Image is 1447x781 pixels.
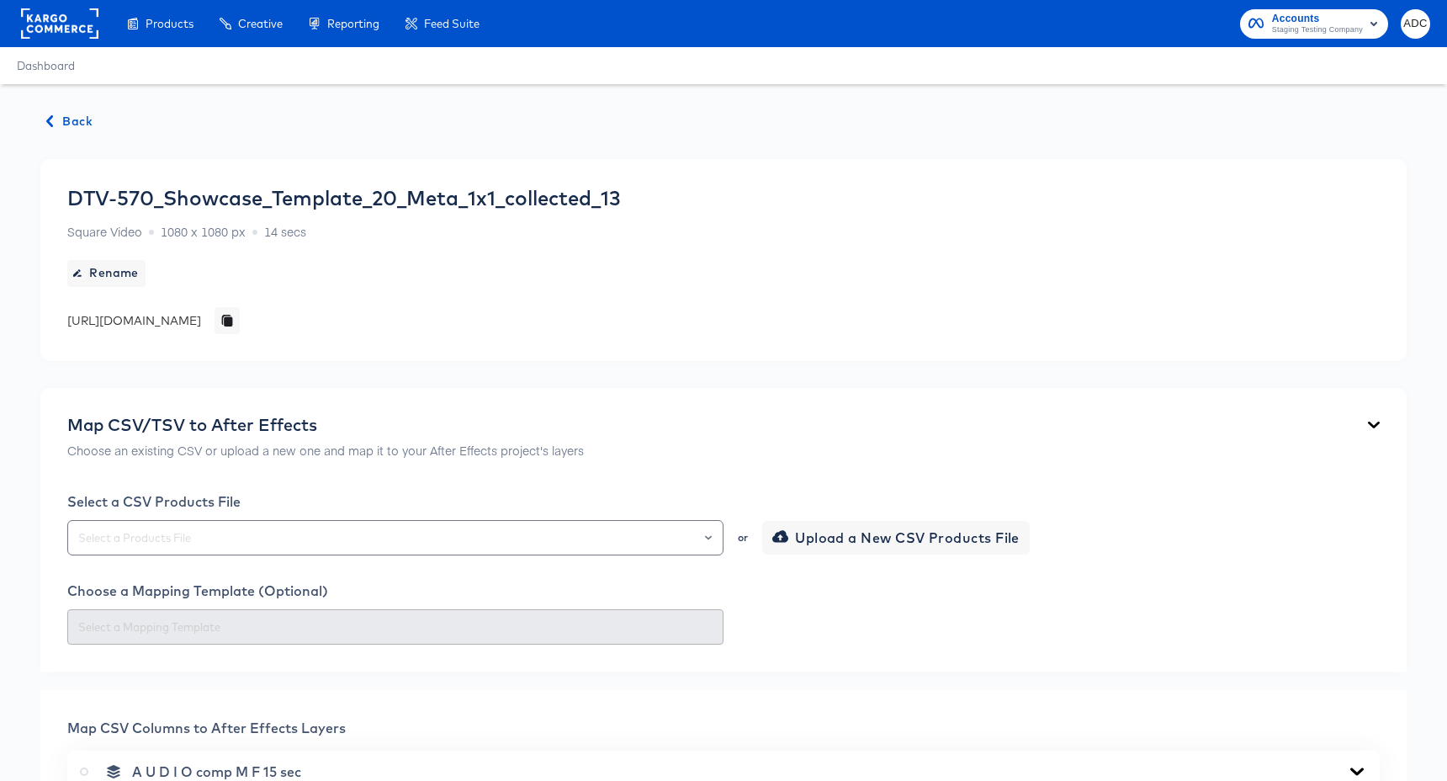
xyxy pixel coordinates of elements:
div: Map CSV/TSV to After Effects [67,415,584,435]
span: 14 secs [264,223,306,240]
button: AccountsStaging Testing Company [1240,9,1388,39]
input: Select a Mapping Template [75,618,716,637]
div: DTV-570_Showcase_Template_20_Meta_1x1_collected_13 [67,186,621,210]
button: ADC [1401,9,1430,39]
button: Rename [67,260,146,287]
span: A U D I O comp M F 15 sec [132,763,301,780]
span: Feed Suite [424,17,480,30]
p: Choose an existing CSV or upload a new one and map it to your After Effects project's layers [67,442,584,459]
span: Map CSV Columns to After Effects Layers [67,720,346,736]
span: Creative [238,17,283,30]
button: Open [705,526,712,550]
span: Square Video [67,223,142,240]
button: Back [40,111,99,132]
button: Upload a New CSV Products File [762,521,1030,555]
div: or [736,533,750,543]
div: [URL][DOMAIN_NAME] [67,312,201,329]
a: Dashboard [17,59,75,72]
span: Accounts [1272,10,1363,28]
span: Rename [74,263,139,284]
span: ADC [1407,14,1423,34]
span: 1080 x 1080 px [161,223,246,240]
span: Reporting [327,17,379,30]
input: Select a Products File [75,529,716,548]
span: Upload a New CSV Products File [776,526,1020,550]
span: Products [146,17,193,30]
span: Back [47,111,93,132]
span: Staging Testing Company [1272,24,1363,37]
div: Select a CSV Products File [67,493,1380,510]
div: Choose a Mapping Template (Optional) [67,582,1380,599]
